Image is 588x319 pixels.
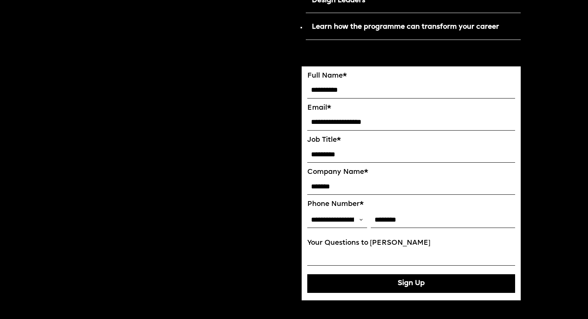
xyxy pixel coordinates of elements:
label: Phone Number [307,200,515,209]
label: Email [307,104,515,113]
label: Full Name [307,72,515,81]
button: Sign Up [307,274,515,293]
strong: Learn how the programme can transform your career [312,24,499,31]
label: Company Name [307,168,515,177]
label: Your Questions to [PERSON_NAME] [307,239,515,248]
label: Job Title [307,136,515,145]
